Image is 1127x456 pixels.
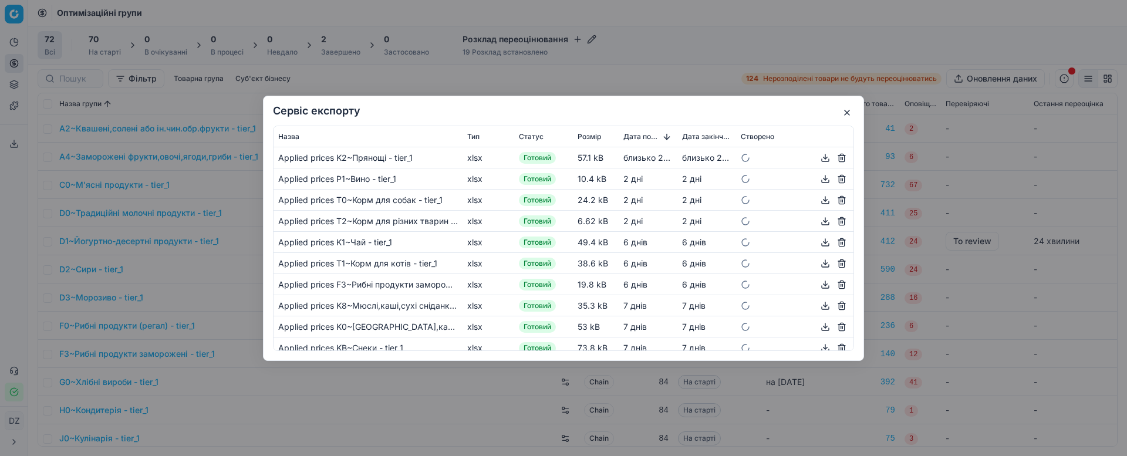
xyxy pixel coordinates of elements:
[623,237,647,246] span: 6 днів
[467,194,509,205] div: xlsx
[578,215,614,227] div: 6.62 kB
[682,300,706,310] span: 7 днів
[467,342,509,353] div: xlsx
[519,342,556,354] span: Готовий
[467,257,509,269] div: xlsx
[682,194,701,204] span: 2 днi
[682,152,753,162] span: близько 22 годин
[278,215,458,227] div: Applied prices T2~Корм для різних тварин - tier_1
[661,130,673,142] button: Sorted by Дата початку descending
[467,236,509,248] div: xlsx
[578,299,614,311] div: 35.3 kB
[682,131,731,141] span: Дата закінчення
[519,194,556,206] span: Готовий
[273,106,854,116] h2: Сервіс експорту
[623,321,647,331] span: 7 днів
[467,173,509,184] div: xlsx
[278,257,458,269] div: Applied prices T1~Корм для котів - tier_1
[578,173,614,184] div: 10.4 kB
[467,215,509,227] div: xlsx
[278,320,458,332] div: Applied prices K0~[GEOGRAPHIC_DATA],какао - tier_1
[519,258,556,269] span: Готовий
[519,215,556,227] span: Готовий
[278,194,458,205] div: Applied prices T0~Корм для собак - tier_1
[623,194,643,204] span: 2 днi
[519,279,556,291] span: Готовий
[682,321,706,331] span: 7 днів
[682,342,706,352] span: 7 днів
[519,321,556,333] span: Готовий
[623,131,661,141] span: Дата початку
[467,320,509,332] div: xlsx
[519,152,556,164] span: Готовий
[682,215,701,225] span: 2 днi
[578,257,614,269] div: 38.6 kB
[519,237,556,248] span: Готовий
[467,151,509,163] div: xlsx
[578,194,614,205] div: 24.2 kB
[623,279,647,289] span: 6 днів
[278,151,458,163] div: Applied prices K2~Прянощі - tier_1
[623,300,647,310] span: 7 днів
[682,279,706,289] span: 6 днів
[519,131,544,141] span: Статус
[278,299,458,311] div: Applied prices K8~Мюслі,каші,сухі сніданки,пластівці - tier_1
[467,131,480,141] span: Тип
[278,131,299,141] span: Назва
[682,173,701,183] span: 2 днi
[278,342,458,353] div: Applied prices KB~Снеки - tier_1
[741,131,774,141] span: Створено
[623,152,694,162] span: близько 22 годин
[682,258,706,268] span: 6 днів
[578,236,614,248] div: 49.4 kB
[623,342,647,352] span: 7 днів
[623,173,643,183] span: 2 днi
[519,173,556,185] span: Готовий
[623,258,647,268] span: 6 днів
[578,320,614,332] div: 53 kB
[278,173,458,184] div: Applied prices P1~Вино - tier_1
[278,236,458,248] div: Applied prices K1~Чай - tier_1
[578,342,614,353] div: 73.8 kB
[467,299,509,311] div: xlsx
[578,131,601,141] span: Розмір
[519,300,556,312] span: Готовий
[467,278,509,290] div: xlsx
[578,151,614,163] div: 57.1 kB
[578,278,614,290] div: 19.8 kB
[278,278,458,290] div: Applied prices F3~Рибні продукти заморожені - tier_1
[682,237,706,246] span: 6 днів
[623,215,643,225] span: 2 днi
